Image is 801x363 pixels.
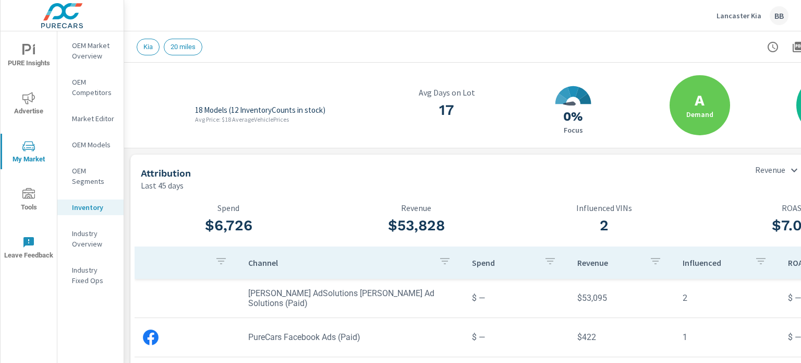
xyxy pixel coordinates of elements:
[1,31,57,272] div: nav menu
[72,265,115,286] p: Industry Fixed Ops
[4,140,54,166] span: My Market
[57,74,124,100] div: OEM Competitors
[141,168,191,179] h5: Attribution
[464,285,569,311] td: $ —
[141,179,184,192] p: Last 45 days
[516,203,691,213] p: Influenced VINs
[72,77,115,98] p: OEM Competitors
[569,285,674,311] td: $53,095
[563,108,583,125] h3: 0%
[569,324,674,350] td: $422
[141,203,316,213] p: Spend
[4,44,54,69] span: PURE Insights
[472,257,536,268] p: Spend
[464,324,569,350] td: $ —
[195,106,325,115] p: 18 Models (12 InventoryCounts in stock)
[329,203,504,213] p: Revenue
[390,101,504,119] h3: 17
[57,200,124,215] div: Inventory
[516,217,691,235] h3: 2
[686,110,713,119] label: Demand
[195,115,289,124] p: Avg Price: $18 AverageVehiclePrices
[143,330,159,345] img: 9af4ae3f-69bb-43c0-987d-c9045f23fdd1.png
[240,280,464,317] td: [PERSON_NAME] AdSolutions [PERSON_NAME] Ad Solutions (Paid)
[240,324,464,350] td: PureCars Facebook Ads (Paid)
[57,226,124,252] div: Industry Overview
[4,236,54,262] span: Leave Feedback
[72,228,115,249] p: Industry Overview
[141,217,316,235] h3: $6,726
[57,111,124,126] div: Market Editor
[164,43,202,51] span: 20 miles
[390,88,504,97] p: Avg Days on Lot
[674,285,780,311] td: 2
[72,166,115,186] p: OEM Segments
[770,6,788,25] div: BB
[137,43,159,51] span: Kia
[577,257,641,268] p: Revenue
[72,139,115,150] p: OEM Models
[683,257,746,268] p: Influenced
[141,90,183,121] img: glamour
[4,188,54,214] span: Tools
[674,324,780,350] td: 1
[57,163,124,189] div: OEM Segments
[57,137,124,153] div: OEM Models
[563,125,583,135] p: Focus
[4,92,54,118] span: Advertise
[72,40,115,61] p: OEM Market Overview
[248,257,430,268] p: Channel
[57,38,124,64] div: OEM Market Overview
[57,262,124,288] div: Industry Fixed Ops
[695,91,705,110] h2: A
[72,202,115,213] p: Inventory
[143,290,159,306] img: 543e9c1e-470a-4042-8b83-9d428324d0d2.png
[329,217,504,235] h3: $53,828
[717,11,761,20] p: Lancaster Kia
[72,113,115,124] p: Market Editor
